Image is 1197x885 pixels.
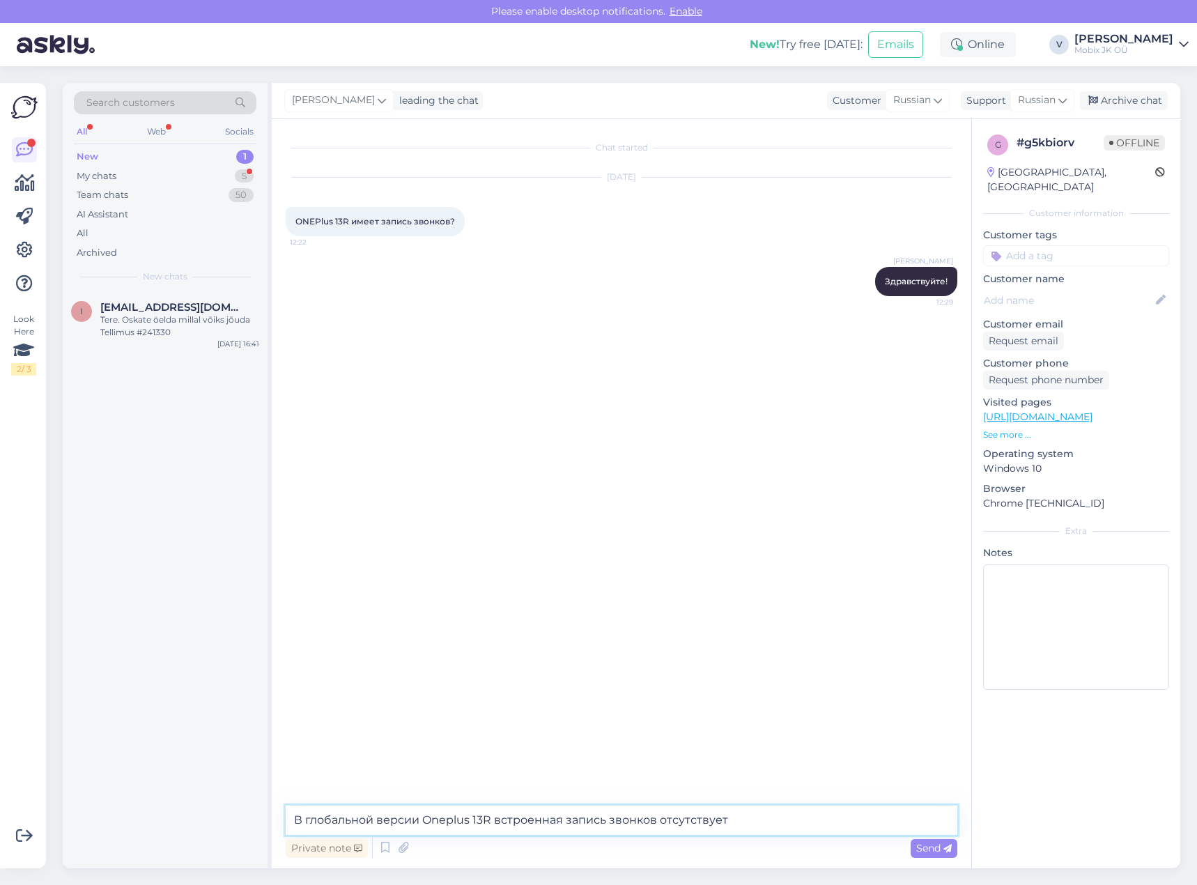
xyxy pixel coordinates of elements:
div: 50 [229,188,254,202]
div: New [77,150,98,164]
div: 1 [236,150,254,164]
div: Private note [286,839,368,858]
p: See more ... [983,429,1169,441]
div: Chat started [286,141,957,154]
div: # g5kbiorv [1017,134,1104,151]
div: [DATE] 16:41 [217,339,259,349]
span: 12:29 [901,297,953,307]
div: AI Assistant [77,208,128,222]
div: [GEOGRAPHIC_DATA], [GEOGRAPHIC_DATA] [987,165,1155,194]
div: Look Here [11,313,36,376]
b: New! [750,38,780,51]
div: 5 [235,169,254,183]
input: Add name [984,293,1153,308]
div: Archive chat [1080,91,1168,110]
div: Tere. Oskate öelda millal võiks jõuda Tellimus #241330 [100,314,259,339]
div: 2 / 3 [11,363,36,376]
img: Askly Logo [11,94,38,121]
div: My chats [77,169,116,183]
div: Mobix JK OÜ [1074,45,1173,56]
div: All [77,226,88,240]
div: Team chats [77,188,128,202]
span: Offline [1104,135,1165,151]
div: Socials [222,123,256,141]
span: Russian [1018,93,1056,108]
textarea: В глобальной версии Oneplus 13R встроенная запись звонков отсутствует [286,806,957,835]
span: Enable [665,5,706,17]
div: Request email [983,332,1064,351]
span: 12:22 [290,237,342,247]
a: [PERSON_NAME]Mobix JK OÜ [1074,33,1189,56]
p: Notes [983,546,1169,560]
span: Здравствуйте! [885,276,948,286]
p: Visited pages [983,395,1169,410]
a: [URL][DOMAIN_NAME] [983,410,1092,423]
p: Operating system [983,447,1169,461]
p: Chrome [TECHNICAL_ID] [983,496,1169,511]
span: ONEPlus 13R имеет запись звонков? [295,216,455,226]
p: Customer name [983,272,1169,286]
div: Customer information [983,207,1169,220]
span: g [995,139,1001,150]
span: Send [916,842,952,854]
div: Online [940,32,1016,57]
span: Russian [893,93,931,108]
p: Customer phone [983,356,1169,371]
div: Request phone number [983,371,1109,390]
div: [DATE] [286,171,957,183]
p: Customer email [983,317,1169,332]
div: Extra [983,525,1169,537]
div: Archived [77,246,117,260]
span: [PERSON_NAME] [292,93,375,108]
div: Support [961,93,1006,108]
div: V [1049,35,1069,54]
div: leading the chat [394,93,479,108]
span: New chats [143,270,187,283]
span: Search customers [86,95,175,110]
button: Emails [868,31,923,58]
div: Customer [827,93,881,108]
div: Try free [DATE]: [750,36,863,53]
span: [PERSON_NAME] [893,256,953,266]
span: i [80,306,83,316]
p: Customer tags [983,228,1169,243]
span: indrek155@gmail.com [100,301,245,314]
div: Web [144,123,169,141]
div: [PERSON_NAME] [1074,33,1173,45]
div: All [74,123,90,141]
input: Add a tag [983,245,1169,266]
p: Windows 10 [983,461,1169,476]
p: Browser [983,482,1169,496]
